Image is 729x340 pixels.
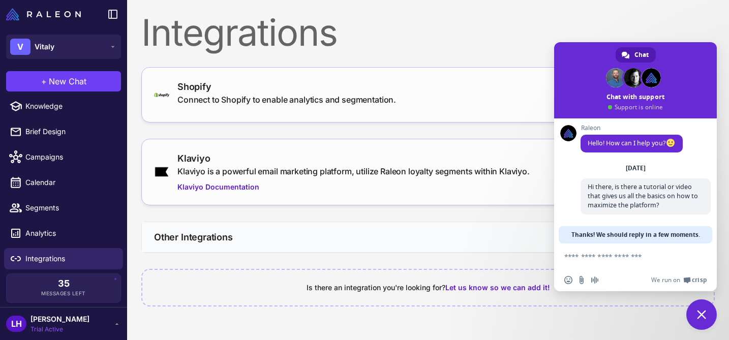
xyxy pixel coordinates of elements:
button: Other Integrations [142,222,714,252]
span: Thanks! We should reply in a few moments. [571,226,700,243]
span: Insert an emoji [564,276,572,284]
a: We run onCrisp [651,276,707,284]
span: Vitaly [35,41,54,52]
div: Integrations [141,14,715,51]
span: Hi there, is there a tutorial or video that gives us all the basics on how to maximize the platform? [588,182,698,209]
img: klaviyo.png [154,166,169,177]
span: Hello! How can I help you? [588,139,676,147]
div: Klaviyo is a powerful email marketing platform, utilize Raleon loyalty segments within Klaviyo. [177,165,530,177]
span: Knowledge [25,101,115,112]
div: [DATE] [626,165,646,171]
span: Crisp [692,276,707,284]
span: + [41,75,47,87]
span: Messages Left [41,290,86,297]
span: Chat [634,47,649,63]
a: Campaigns [4,146,123,168]
img: Raleon Logo [6,8,81,20]
span: Integrations [25,253,115,264]
a: Analytics [4,223,123,244]
div: Shopify [177,80,396,94]
span: We run on [651,276,680,284]
div: Chat [616,47,656,63]
span: Brief Design [25,126,115,137]
a: Integrations [4,248,123,269]
span: Analytics [25,228,115,239]
span: Trial Active [31,325,89,334]
div: Is there an integration you're looking for? [155,282,702,293]
a: Knowledge [4,96,123,117]
span: [PERSON_NAME] [31,314,89,325]
a: Calendar [4,172,123,193]
span: Audio message [591,276,599,284]
img: shopify-logo-primary-logo-456baa801ee66a0a435671082365958316831c9960c480451dd0330bcdae304f.svg [154,92,169,97]
a: Segments [4,197,123,219]
button: +New Chat [6,71,121,91]
div: Connect to Shopify to enable analytics and segmentation. [177,94,396,106]
span: Send a file [578,276,586,284]
span: New Chat [49,75,86,87]
a: Raleon Logo [6,8,85,20]
div: Klaviyo [177,151,530,165]
span: 35 [58,279,70,288]
div: V [10,39,31,55]
textarea: Compose your message... [564,252,684,261]
h3: Other Integrations [154,230,233,244]
span: Calendar [25,177,115,188]
a: Brief Design [4,121,123,142]
span: Segments [25,202,115,213]
span: Let us know so we can add it! [445,283,550,292]
div: LH [6,316,26,332]
a: Klaviyo Documentation [177,181,530,193]
div: Close chat [686,299,717,330]
button: VVitaly [6,35,121,59]
span: Campaigns [25,151,115,163]
span: Raleon [581,125,683,132]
